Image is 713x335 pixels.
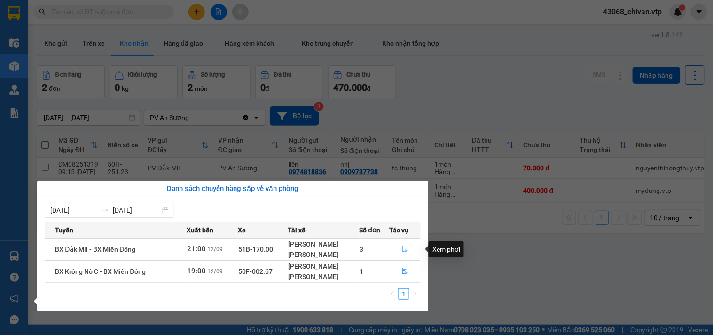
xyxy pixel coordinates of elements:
input: Từ ngày [50,205,98,215]
span: Tài xế [288,225,306,235]
span: Số đơn [360,225,381,235]
div: Danh sách chuyến hàng sắp về văn phòng [45,183,421,195]
span: 21:00 [187,245,206,253]
button: file-done [390,264,420,279]
span: to [102,207,109,214]
span: 1 [360,268,364,275]
span: 12/09 [207,246,223,253]
li: 1 [398,288,409,300]
span: 51B-170.00 [238,246,273,253]
span: Xe [238,225,246,235]
span: right [412,291,418,296]
input: Đến ngày [113,205,160,215]
li: Next Page [409,288,421,300]
div: [PERSON_NAME] [288,249,359,260]
span: file-done [402,268,408,275]
span: BX Krông Nô C - BX Miền Đông [55,268,146,275]
span: Xuất bến [187,225,213,235]
span: Tác vụ [389,225,408,235]
span: swap-right [102,207,109,214]
span: file-done [402,246,408,253]
li: Previous Page [387,288,398,300]
button: file-done [390,242,420,257]
button: right [409,288,421,300]
span: 19:00 [187,267,206,275]
span: 3 [360,246,364,253]
a: 1 [399,289,409,299]
span: left [390,291,395,296]
div: Xem phơi [429,241,464,257]
div: [PERSON_NAME] [288,239,359,249]
button: left [387,288,398,300]
span: BX Đắk Mil - BX Miền Đông [55,246,135,253]
span: 50F-002.67 [238,268,273,275]
span: 12/09 [207,268,223,275]
span: Tuyến [55,225,73,235]
div: [PERSON_NAME] [288,271,359,282]
div: [PERSON_NAME] [288,261,359,271]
